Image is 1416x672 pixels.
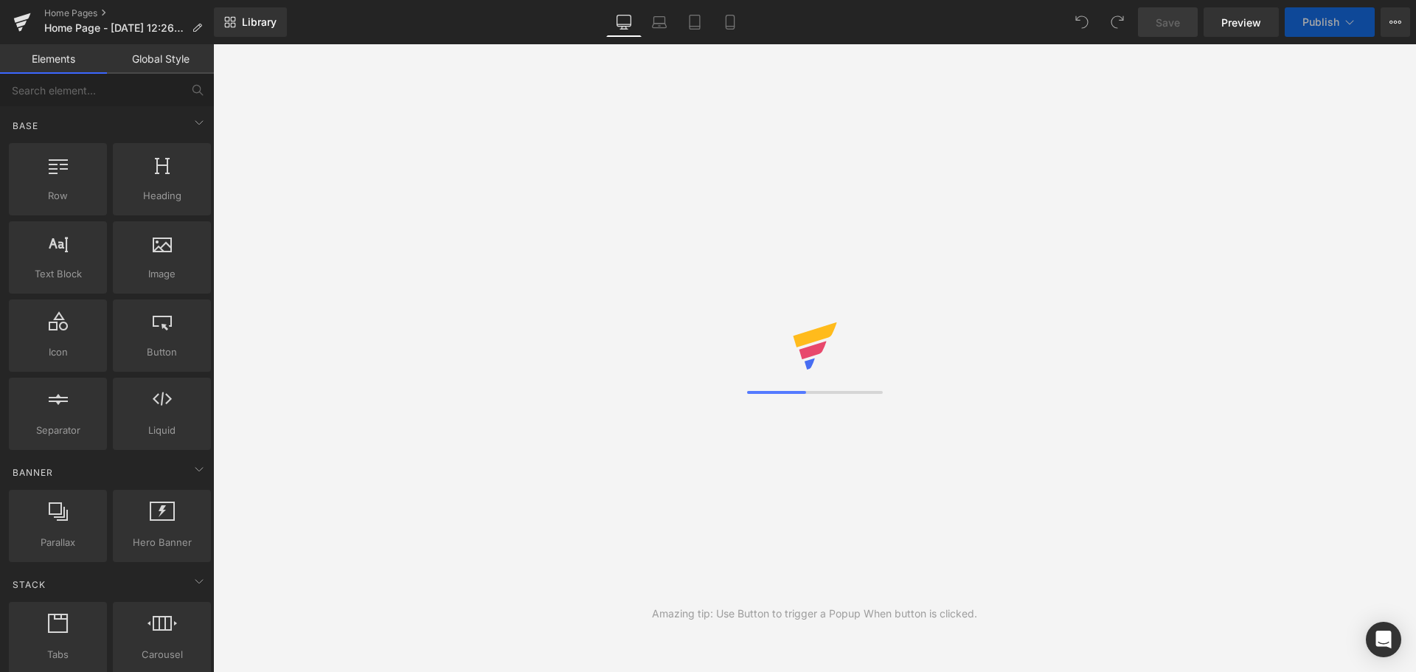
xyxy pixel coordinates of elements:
span: Preview [1221,15,1261,30]
div: Amazing tip: Use Button to trigger a Popup When button is clicked. [652,606,977,622]
span: Liquid [117,423,206,438]
button: More [1381,7,1410,37]
span: Row [13,188,103,204]
span: Save [1156,15,1180,30]
span: Hero Banner [117,535,206,550]
span: Parallax [13,535,103,550]
span: Heading [117,188,206,204]
a: Global Style [107,44,214,74]
button: Redo [1103,7,1132,37]
span: Text Block [13,266,103,282]
div: Open Intercom Messenger [1366,622,1401,657]
a: Preview [1204,7,1279,37]
span: Banner [11,465,55,479]
span: Tabs [13,647,103,662]
a: Desktop [606,7,642,37]
a: Home Pages [44,7,214,19]
span: Home Page - [DATE] 12:26:28 [44,22,186,34]
span: Button [117,344,206,360]
span: Carousel [117,647,206,662]
button: Publish [1285,7,1375,37]
a: New Library [214,7,287,37]
span: Publish [1302,16,1339,28]
a: Mobile [712,7,748,37]
a: Tablet [677,7,712,37]
button: Undo [1067,7,1097,37]
span: Stack [11,578,47,592]
span: Library [242,15,277,29]
span: Separator [13,423,103,438]
a: Laptop [642,7,677,37]
span: Icon [13,344,103,360]
span: Image [117,266,206,282]
span: Base [11,119,40,133]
